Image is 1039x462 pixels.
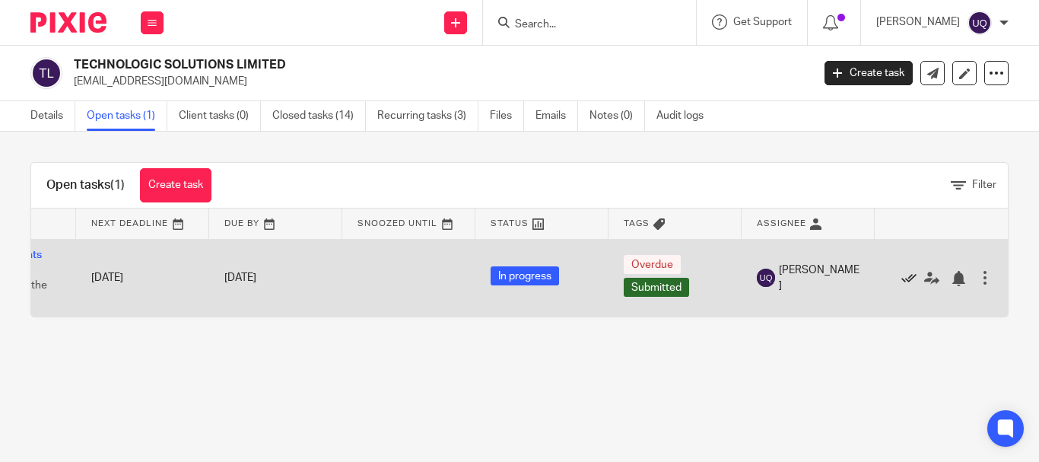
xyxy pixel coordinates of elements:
[46,177,125,193] h1: Open tasks
[76,239,209,317] td: [DATE]
[757,269,775,287] img: svg%3E
[490,101,524,131] a: Files
[624,255,681,274] span: Overdue
[179,101,261,131] a: Client tasks (0)
[779,263,859,294] span: [PERSON_NAME]
[535,101,578,131] a: Emails
[513,18,650,32] input: Search
[733,17,792,27] span: Get Support
[30,12,106,33] img: Pixie
[825,61,913,85] a: Create task
[272,101,366,131] a: Closed tasks (14)
[140,168,211,202] a: Create task
[30,57,62,89] img: svg%3E
[972,180,996,190] span: Filter
[87,101,167,131] a: Open tasks (1)
[624,219,650,228] span: Tags
[491,219,529,228] span: Status
[656,101,715,131] a: Audit logs
[357,219,437,228] span: Snoozed Until
[74,74,802,89] p: [EMAIL_ADDRESS][DOMAIN_NAME]
[876,14,960,30] p: [PERSON_NAME]
[110,179,125,191] span: (1)
[30,101,75,131] a: Details
[901,270,924,285] a: Mark as done
[224,272,256,283] span: [DATE]
[589,101,645,131] a: Notes (0)
[74,57,656,73] h2: TECHNOLOGIC SOLUTIONS LIMITED
[491,266,559,285] span: In progress
[968,11,992,35] img: svg%3E
[624,278,689,297] span: Submitted
[377,101,478,131] a: Recurring tasks (3)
